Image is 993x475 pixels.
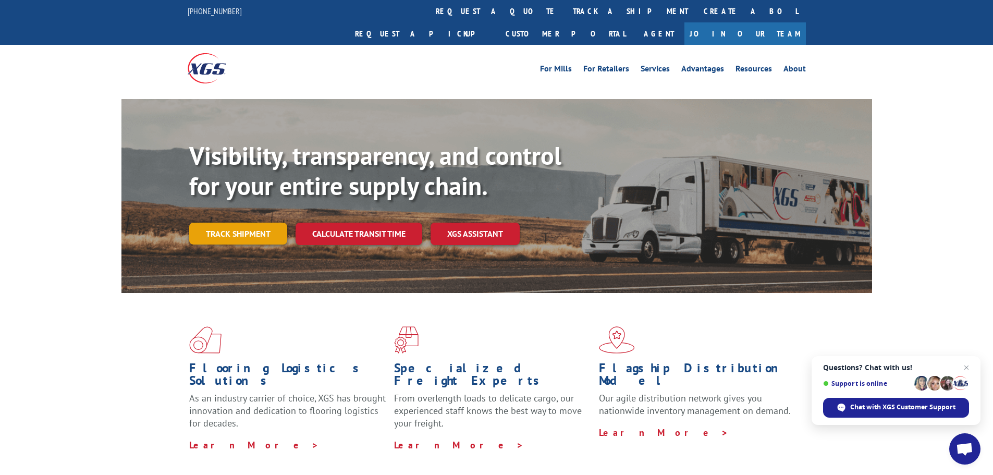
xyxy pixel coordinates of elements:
a: Agent [633,22,684,45]
img: xgs-icon-flagship-distribution-model-red [599,326,635,354]
span: Support is online [823,380,911,387]
a: Resources [735,65,772,76]
a: Calculate transit time [296,223,422,245]
div: Chat with XGS Customer Support [823,398,969,418]
a: Join Our Team [684,22,806,45]
span: Our agile distribution network gives you nationwide inventory management on demand. [599,392,791,417]
a: For Retailers [583,65,629,76]
h1: Flooring Logistics Solutions [189,362,386,392]
a: About [783,65,806,76]
b: Visibility, transparency, and control for your entire supply chain. [189,139,561,202]
a: Request a pickup [347,22,498,45]
a: Learn More > [189,439,319,451]
p: From overlength loads to delicate cargo, our experienced staff knows the best way to move your fr... [394,392,591,439]
a: XGS ASSISTANT [431,223,520,245]
a: Track shipment [189,223,287,245]
a: For Mills [540,65,572,76]
a: Services [641,65,670,76]
span: Close chat [960,361,973,374]
div: Open chat [949,433,980,465]
a: Advantages [681,65,724,76]
img: xgs-icon-total-supply-chain-intelligence-red [189,326,222,354]
span: As an industry carrier of choice, XGS has brought innovation and dedication to flooring logistics... [189,392,386,429]
span: Chat with XGS Customer Support [850,403,955,412]
h1: Flagship Distribution Model [599,362,796,392]
h1: Specialized Freight Experts [394,362,591,392]
a: Learn More > [599,427,729,439]
span: Questions? Chat with us! [823,363,969,372]
a: [PHONE_NUMBER] [188,6,242,16]
a: Customer Portal [498,22,633,45]
a: Learn More > [394,439,524,451]
img: xgs-icon-focused-on-flooring-red [394,326,419,354]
